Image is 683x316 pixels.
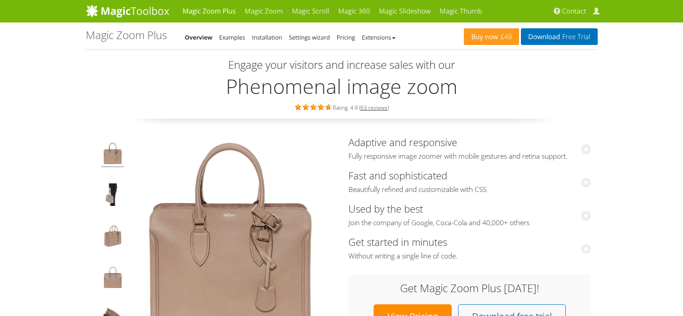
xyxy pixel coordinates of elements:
span: Contact [562,7,586,16]
h2: Phenomenal image zoom [86,75,598,98]
a: Buy now£49 [464,28,519,45]
img: MagicToolbox.com - Image tools for your website [86,4,169,18]
span: Beautifully refined and customizable with CSS [348,185,591,194]
a: Pricing [337,33,355,41]
span: Free Trial [560,33,590,40]
a: 63 reviews [361,104,388,111]
a: Adaptive and responsiveFully responsive image zoomer with mobile gestures and retina support. [348,135,591,161]
span: Join the company of Google, Coca-Cola and 40,000+ others [348,218,591,227]
img: JavaScript image zoom example [101,183,124,209]
span: Fully responsive image zoomer with mobile gestures and retina support. [348,152,591,161]
h1: Magic Zoom Plus [86,29,167,41]
a: Settings wizard [289,33,330,41]
a: DownloadFree Trial [521,28,597,45]
a: Installation [252,33,282,41]
a: Get started in minutesWithout writing a single line of code. [348,235,591,261]
span: £49 [498,33,512,40]
a: Overview [185,33,213,41]
a: Fast and sophisticatedBeautifully refined and customizable with CSS [348,169,591,194]
span: Without writing a single line of code. [348,252,591,261]
h3: Get Magic Zoom Plus [DATE]! [357,282,582,294]
div: Rating: 4.9 ( ) [86,102,598,112]
h3: Engage your visitors and increase sales with our [88,59,595,71]
img: jQuery image zoom example [101,225,124,250]
a: Extensions [362,33,396,41]
a: Used by the bestJoin the company of Google, Coca-Cola and 40,000+ others [348,202,591,227]
a: Examples [219,33,245,41]
img: Hover image zoom example [101,266,124,291]
img: Product image zoom example [101,142,124,167]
